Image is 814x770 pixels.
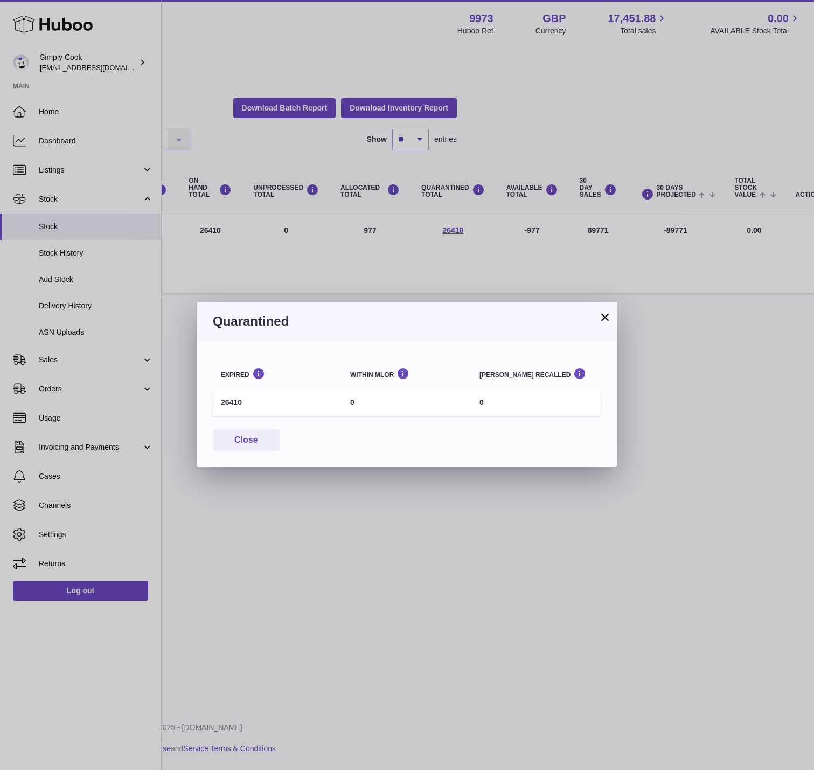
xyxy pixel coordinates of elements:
[471,389,601,416] td: 0
[213,313,601,330] h3: Quarantined
[342,389,471,416] td: 0
[221,368,334,378] div: Expired
[213,429,280,451] button: Close
[350,368,463,378] div: Within MLOR
[599,311,611,324] button: ×
[479,368,593,378] div: [PERSON_NAME] recalled
[213,389,342,416] td: 26410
